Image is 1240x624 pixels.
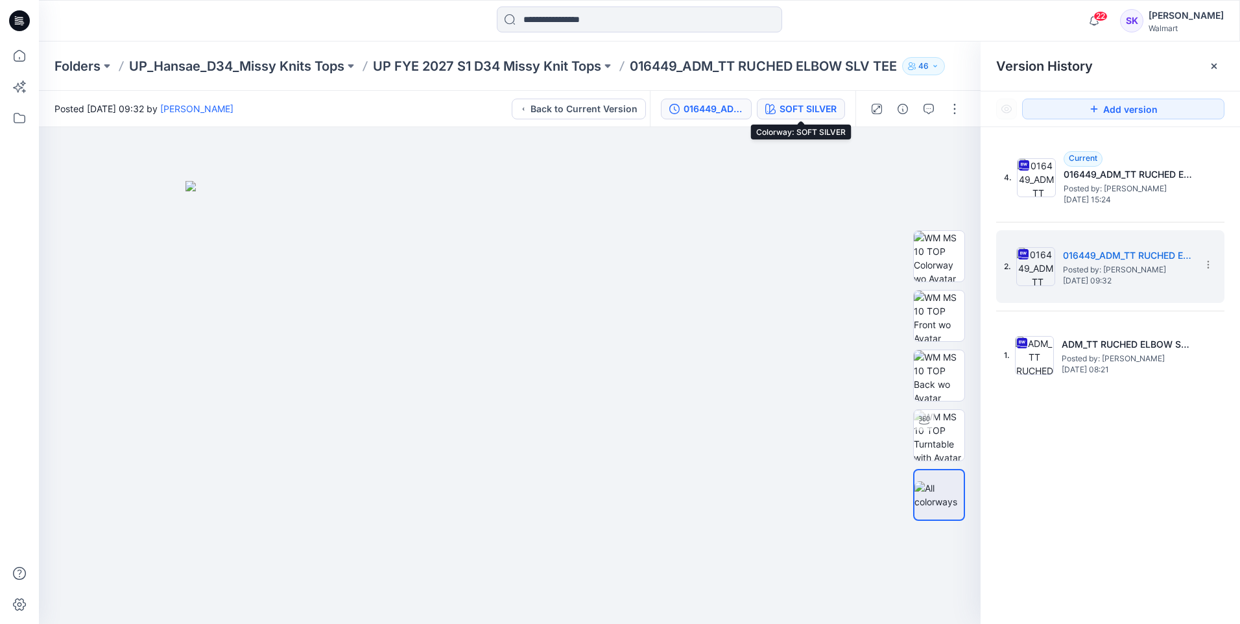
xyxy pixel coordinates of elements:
[1063,276,1193,285] span: [DATE] 09:32
[1004,350,1010,361] span: 1.
[630,57,897,75] p: 016449_ADM_TT RUCHED ELBOW SLV TEE
[892,99,913,119] button: Details
[1069,153,1097,163] span: Current
[996,58,1093,74] span: Version History
[914,350,964,401] img: WM MS 10 TOP Back wo Avatar
[1063,263,1193,276] span: Posted by: Stephanie Kang
[1063,248,1193,263] h5: 016449_ADM_TT RUCHED ELBOW SLV TEE
[902,57,945,75] button: 46
[54,57,101,75] a: Folders
[914,481,964,509] img: All colorways
[1149,8,1224,23] div: [PERSON_NAME]
[914,231,964,282] img: WM MS 10 TOP Colorway wo Avatar
[1004,172,1012,184] span: 4.
[1209,61,1219,71] button: Close
[54,102,233,115] span: Posted [DATE] 09:32 by
[914,291,964,341] img: WM MS 10 TOP Front wo Avatar
[1064,167,1193,182] h5: 016449_ADM_TT RUCHED ELBOW SLV TEE
[1015,336,1054,375] img: ADM_TT RUCHED ELBOW SLV TEE
[512,99,646,119] button: Back to Current Version
[1016,247,1055,286] img: 016449_ADM_TT RUCHED ELBOW SLV TEE
[780,102,837,116] div: SOFT SILVER
[661,99,752,119] button: 016449_ADM_TT RUCHED ELBOW SLV TEE
[185,181,834,624] img: eyJhbGciOiJIUzI1NiIsImtpZCI6IjAiLCJzbHQiOiJzZXMiLCJ0eXAiOiJKV1QifQ.eyJkYXRhIjp7InR5cGUiOiJzdG9yYW...
[918,59,929,73] p: 46
[684,102,743,116] div: 016449_ADM_TT RUCHED ELBOW SLV TEE
[1004,261,1011,272] span: 2.
[160,103,233,114] a: [PERSON_NAME]
[914,410,964,461] img: WM MS 10 TOP Turntable with Avatar
[1017,158,1056,197] img: 016449_ADM_TT RUCHED ELBOW SLV TEE
[373,57,601,75] a: UP FYE 2027 S1 D34 Missy Knit Tops
[1022,99,1224,119] button: Add version
[996,99,1017,119] button: Show Hidden Versions
[1120,9,1143,32] div: SK
[1149,23,1224,33] div: Walmart
[1062,365,1191,374] span: [DATE] 08:21
[129,57,344,75] a: UP_Hansae_D34_Missy Knits Tops
[1093,11,1108,21] span: 22
[1064,195,1193,204] span: [DATE] 15:24
[757,99,845,119] button: SOFT SILVER
[1062,337,1191,352] h5: ADM_TT RUCHED ELBOW SLV TEE
[1062,352,1191,365] span: Posted by: Stephanie Kang
[1064,182,1193,195] span: Posted by: Stephanie Kang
